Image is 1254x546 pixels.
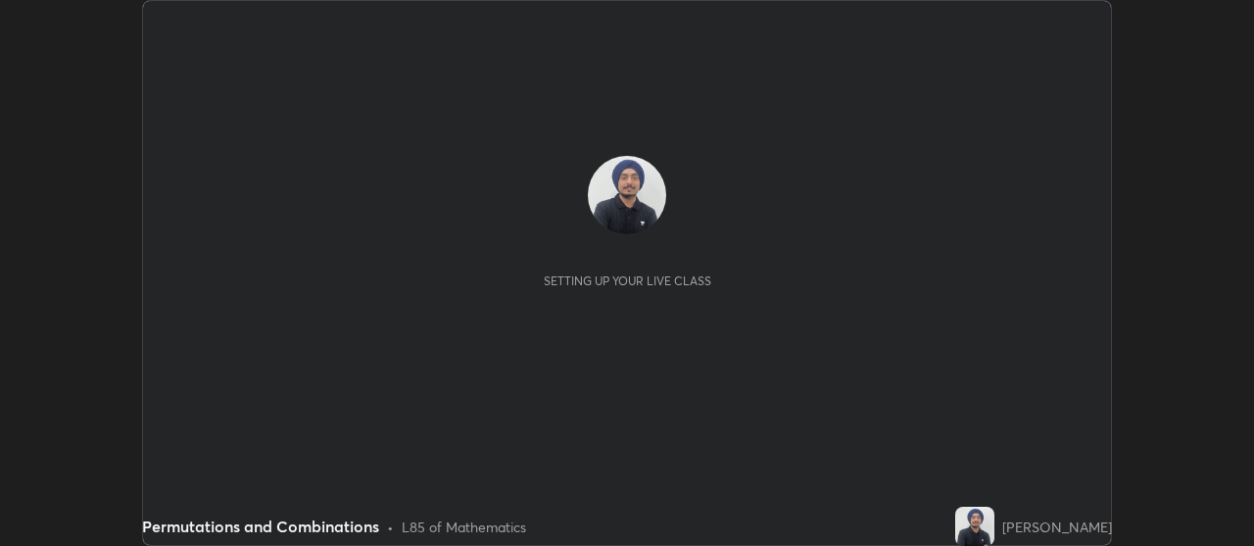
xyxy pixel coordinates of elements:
[544,273,711,288] div: Setting up your live class
[402,517,526,537] div: L85 of Mathematics
[588,156,666,234] img: c630c694a5fb4b0a83fabb927f8589e5.jpg
[387,517,394,537] div: •
[955,507,994,546] img: c630c694a5fb4b0a83fabb927f8589e5.jpg
[1002,517,1112,537] div: [PERSON_NAME]
[142,515,379,538] div: Permutations and Combinations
